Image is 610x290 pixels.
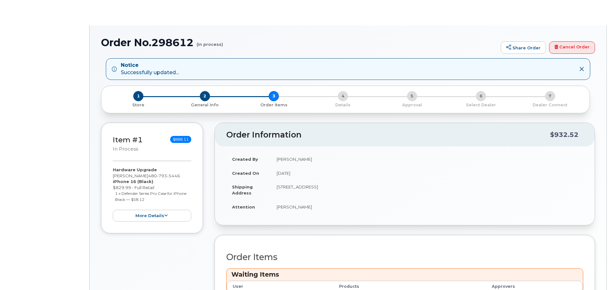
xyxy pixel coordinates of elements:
[157,173,167,178] span: 793
[200,91,210,101] span: 2
[232,171,259,176] strong: Created On
[115,191,186,202] small: 1 x Defender Series Pro Case for iPhone Black — $58.12
[232,157,258,162] strong: Created By
[170,136,191,143] span: $888.11
[121,62,179,69] strong: Notice
[549,41,595,54] a: Cancel Order
[501,41,546,54] a: Share Order
[232,204,255,209] strong: Attention
[271,200,583,214] td: [PERSON_NAME]
[113,146,138,152] small: in process
[271,152,583,166] td: [PERSON_NAME]
[113,210,191,222] button: more details
[133,91,143,101] span: 1
[232,184,253,195] strong: Shipping Address
[121,62,179,76] div: Successfully updated...
[231,270,578,279] h3: Waiting Items
[113,135,143,144] a: Item #1
[113,179,153,184] strong: iPhone 16 (Black)
[226,252,583,262] h2: Order Items
[113,167,157,172] strong: Hardware Upgrade
[197,37,223,47] small: (in process)
[101,37,497,48] h1: Order No.298612
[109,102,168,108] p: Store
[171,101,240,108] a: 2 General Info
[271,166,583,180] td: [DATE]
[106,101,171,108] a: 1 Store
[226,131,550,139] h2: Order Information
[550,129,578,141] div: $932.52
[148,173,180,178] span: 480
[113,167,191,222] div: [PERSON_NAME] $829.99 - Full Retail
[167,173,180,178] span: 5446
[271,180,583,200] td: [STREET_ADDRESS]
[173,102,237,108] p: General Info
